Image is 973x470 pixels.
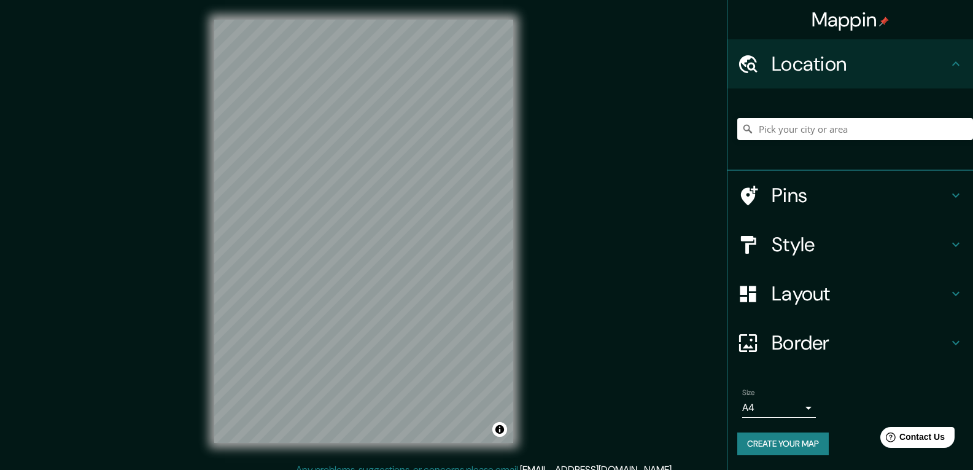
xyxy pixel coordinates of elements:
[727,269,973,318] div: Layout
[772,281,948,306] h4: Layout
[737,433,829,455] button: Create your map
[727,220,973,269] div: Style
[742,398,816,418] div: A4
[864,422,959,456] iframe: Help widget launcher
[812,7,890,32] h4: Mappin
[772,331,948,355] h4: Border
[214,20,513,443] canvas: Map
[772,52,948,76] h4: Location
[737,118,973,140] input: Pick your city or area
[879,17,889,26] img: pin-icon.png
[492,422,507,437] button: Toggle attribution
[772,232,948,257] h4: Style
[727,171,973,220] div: Pins
[727,39,973,88] div: Location
[727,318,973,367] div: Border
[772,183,948,208] h4: Pins
[742,388,755,398] label: Size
